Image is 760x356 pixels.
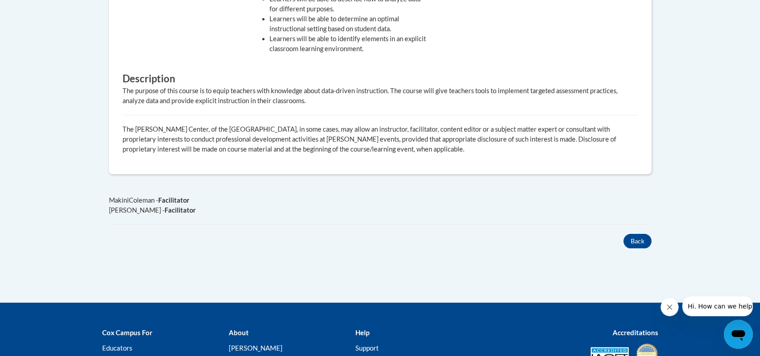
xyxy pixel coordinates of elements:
b: Facilitator [158,196,189,204]
button: Back [623,234,651,248]
div: [PERSON_NAME] - [109,205,651,215]
div: The purpose of this course is to equip teachers with knowledge about data-driven instruction. The... [123,86,638,106]
a: Educators [102,344,132,352]
span: Hi. How can we help? [5,6,73,14]
li: Learners will be able to determine an optimal instructional setting based on student data. [269,14,428,34]
iframe: Button to launch messaging window [724,320,753,349]
div: MakiniColeman - [109,195,651,205]
p: The [PERSON_NAME] Center, of the [GEOGRAPHIC_DATA], in some cases, may allow an instructor, facil... [123,124,638,154]
b: Help [355,328,369,337]
a: Support [355,344,378,352]
b: Facilitator [165,206,196,214]
li: Learners will be able to identify elements in an explicit classroom learning environment. [269,34,428,54]
b: Cox Campus For [102,328,152,337]
h3: Description [123,72,638,86]
b: Accreditations [613,328,658,337]
b: About [228,328,248,337]
iframe: Close message [661,298,679,316]
iframe: Message from company [682,296,753,316]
